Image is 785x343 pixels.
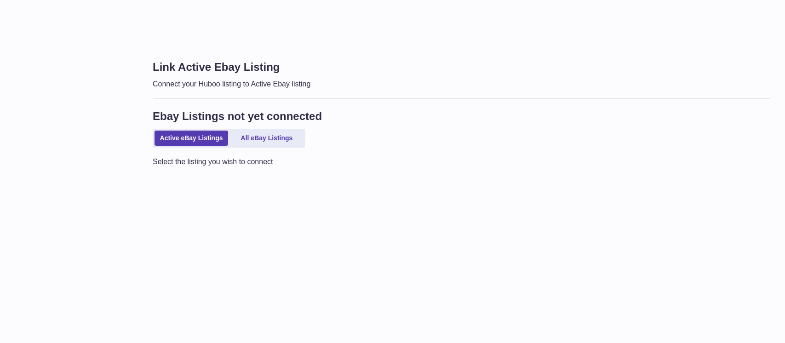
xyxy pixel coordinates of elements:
a: All eBay Listings [230,131,304,146]
a: Active eBay Listings [155,131,228,146]
p: Select the listing you wish to connect [153,157,322,167]
h1: Ebay Listings not yet connected [153,109,322,124]
h1: Link Active Ebay Listing [153,60,310,74]
p: Connect your Huboo listing to Active Ebay listing [153,79,310,89]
